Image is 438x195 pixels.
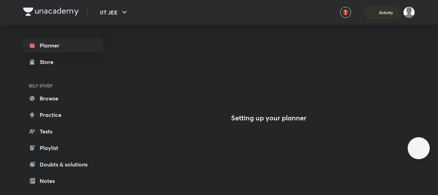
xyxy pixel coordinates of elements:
img: avatar [342,9,349,15]
div: Store [40,58,58,66]
a: Browse [23,91,103,105]
h6: SELF STUDY [23,80,103,91]
img: ttu [415,144,423,152]
a: Playlist [23,141,103,155]
a: Doubts & solutions [23,158,103,171]
a: Planner [23,39,103,52]
a: Company Logo [23,8,79,18]
a: Practice [23,108,103,122]
a: Notes [23,174,103,188]
img: Nikhil Prakash [403,7,415,18]
img: Company Logo [23,8,79,16]
img: activity [371,8,377,17]
a: Tests [23,124,103,138]
button: IIT JEE [96,6,133,19]
button: avatar [340,7,351,18]
a: Store [23,55,103,69]
h4: Setting up your planner [231,114,306,122]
